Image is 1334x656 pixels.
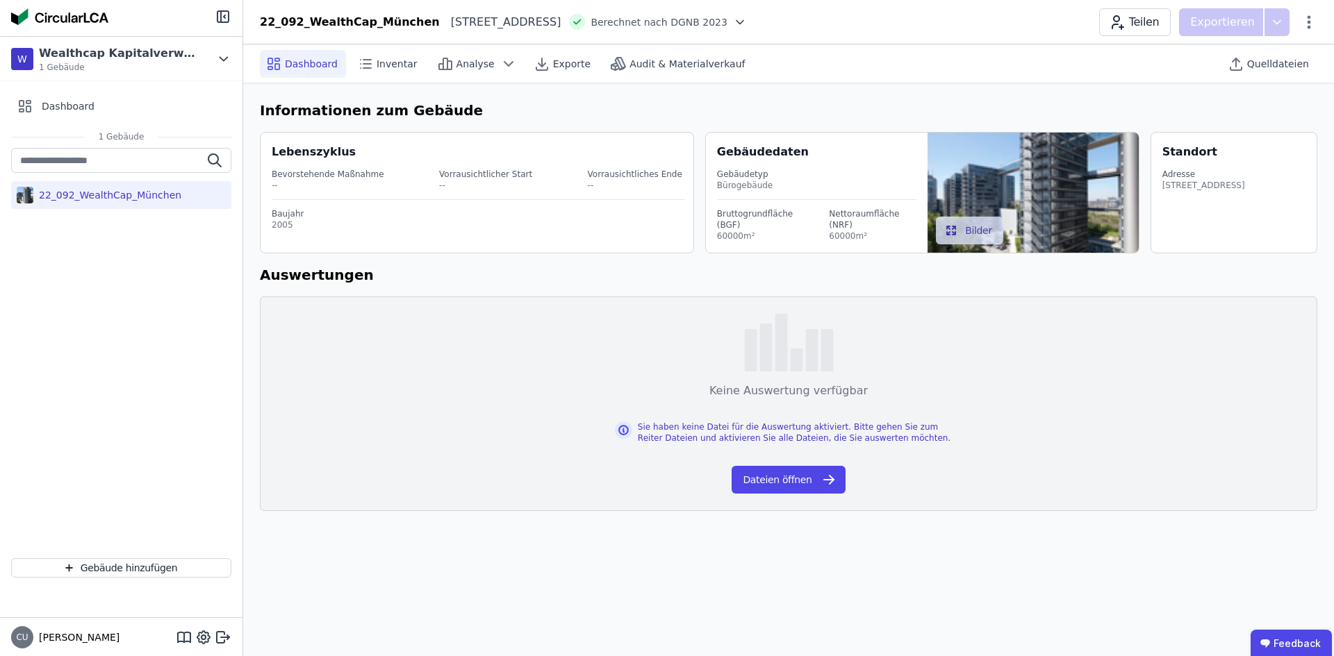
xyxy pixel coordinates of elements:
span: Berechnet nach DGNB 2023 [591,15,727,29]
h6: Informationen zum Gebäude [260,100,1317,121]
div: Baujahr [272,208,685,219]
div: Gebäudetyp [717,169,916,180]
div: -- [588,180,682,191]
p: Exportieren [1190,14,1258,31]
span: CU [16,633,28,641]
div: Vorrausichtliches Ende [588,169,682,180]
div: Bevorstehende Maßnahme [272,169,384,180]
div: Sie haben keine Datei für die Auswertung aktiviert. Bitte gehen Sie zum Reiter Dateien und aktivi... [638,421,962,444]
div: -- [272,180,384,191]
div: Keine Auswertung verfügbar [709,382,868,399]
div: 60000m² [717,230,809,242]
img: Concular [11,8,108,25]
div: 2005 [272,219,685,230]
div: Gebäudedaten [717,144,928,160]
div: 22_092_WealthCap_München [260,14,440,31]
div: 22_092_WealthCap_München [33,188,181,202]
div: Bürogebäude [717,180,916,191]
span: [PERSON_NAME] [33,630,120,644]
img: 22_092_WealthCap_München [17,184,33,206]
span: Audit & Materialverkauf [629,57,745,71]
div: Bruttogrundfläche (BGF) [717,208,809,230]
span: Inventar [377,57,418,71]
button: Gebäude hinzufügen [11,558,231,578]
div: Wealthcap Kapitalverwaltungsgesellschaft mbH [39,45,199,62]
span: Dashboard [285,57,338,71]
img: empty-state [744,314,834,371]
span: Quelldateien [1247,57,1309,71]
div: Vorrausichtlicher Start [439,169,532,180]
button: Bilder [936,217,1003,244]
div: [STREET_ADDRESS] [440,14,561,31]
div: 60000m² [829,230,916,242]
h6: Auswertungen [260,264,1317,285]
div: Standort [1162,144,1217,160]
span: Exporte [553,57,591,71]
button: Teilen [1099,8,1171,36]
div: W [11,48,33,70]
span: Analyse [456,57,495,71]
span: Dashboard [42,99,94,113]
div: -- [439,180,532,191]
div: Nettoraumfläche (NRF) [829,208,916,230]
div: Adresse [1162,169,1245,180]
span: 1 Gebäude [85,131,158,142]
span: 1 Gebäude [39,62,199,73]
div: [STREET_ADDRESS] [1162,180,1245,191]
div: Lebenszyklus [272,144,356,160]
button: Dateien öffnen [732,466,845,494]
